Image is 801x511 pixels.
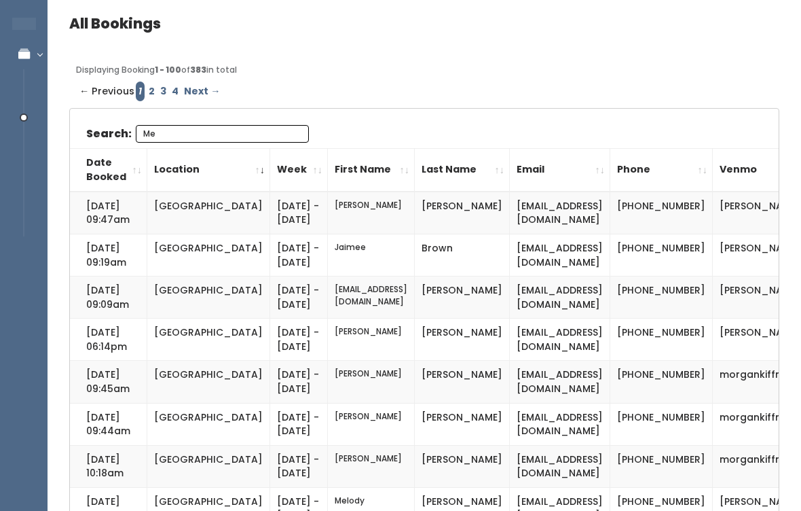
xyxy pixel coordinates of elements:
[136,82,145,101] em: Page 1
[270,445,328,487] td: [DATE] - [DATE]
[510,445,610,487] td: [EMAIL_ADDRESS][DOMAIN_NAME]
[270,403,328,445] td: [DATE] - [DATE]
[181,82,223,101] a: Next →
[147,403,270,445] td: [GEOGRAPHIC_DATA]
[415,319,510,361] td: [PERSON_NAME]
[328,403,415,445] td: [PERSON_NAME]
[415,445,510,487] td: [PERSON_NAME]
[270,148,328,192] th: Week: activate to sort column ascending
[169,82,181,101] a: Page 4
[147,445,270,487] td: [GEOGRAPHIC_DATA]
[157,82,169,101] a: Page 3
[610,445,713,487] td: [PHONE_NUMBER]
[70,319,147,361] td: [DATE] 06:14pm
[510,234,610,277] td: [EMAIL_ADDRESS][DOMAIN_NAME]
[415,277,510,319] td: [PERSON_NAME]
[328,148,415,192] th: First Name: activate to sort column ascending
[79,82,134,101] span: ← Previous
[610,148,713,192] th: Phone: activate to sort column ascending
[415,403,510,445] td: [PERSON_NAME]
[155,64,181,75] b: 1 - 100
[147,192,270,234] td: [GEOGRAPHIC_DATA]
[270,361,328,403] td: [DATE] - [DATE]
[610,403,713,445] td: [PHONE_NUMBER]
[610,319,713,361] td: [PHONE_NUMBER]
[510,148,610,192] th: Email: activate to sort column ascending
[70,445,147,487] td: [DATE] 10:18am
[76,82,772,101] div: Pagination
[147,234,270,277] td: [GEOGRAPHIC_DATA]
[70,403,147,445] td: [DATE] 09:44am
[510,277,610,319] td: [EMAIL_ADDRESS][DOMAIN_NAME]
[510,192,610,234] td: [EMAIL_ADDRESS][DOMAIN_NAME]
[76,64,772,76] div: Displaying Booking of in total
[70,277,147,319] td: [DATE] 09:09am
[70,234,147,277] td: [DATE] 09:19am
[328,192,415,234] td: [PERSON_NAME]
[270,277,328,319] td: [DATE] - [DATE]
[147,148,270,192] th: Location: activate to sort column ascending
[270,192,328,234] td: [DATE] - [DATE]
[270,234,328,277] td: [DATE] - [DATE]
[610,234,713,277] td: [PHONE_NUMBER]
[415,234,510,277] td: Brown
[415,148,510,192] th: Last Name: activate to sort column ascending
[328,361,415,403] td: [PERSON_NAME]
[147,319,270,361] td: [GEOGRAPHIC_DATA]
[147,361,270,403] td: [GEOGRAPHIC_DATA]
[86,125,309,143] label: Search:
[146,82,157,101] a: Page 2
[415,361,510,403] td: [PERSON_NAME]
[328,277,415,319] td: [EMAIL_ADDRESS][DOMAIN_NAME]
[610,361,713,403] td: [PHONE_NUMBER]
[147,277,270,319] td: [GEOGRAPHIC_DATA]
[190,64,206,75] b: 383
[69,16,779,31] h4: All Bookings
[270,319,328,361] td: [DATE] - [DATE]
[610,192,713,234] td: [PHONE_NUMBER]
[328,445,415,487] td: [PERSON_NAME]
[328,319,415,361] td: [PERSON_NAME]
[415,192,510,234] td: [PERSON_NAME]
[136,125,309,143] input: Search:
[70,148,147,192] th: Date Booked: activate to sort column ascending
[70,361,147,403] td: [DATE] 09:45am
[510,403,610,445] td: [EMAIL_ADDRESS][DOMAIN_NAME]
[510,319,610,361] td: [EMAIL_ADDRESS][DOMAIN_NAME]
[70,192,147,234] td: [DATE] 09:47am
[328,234,415,277] td: Jaimee
[610,277,713,319] td: [PHONE_NUMBER]
[510,361,610,403] td: [EMAIL_ADDRESS][DOMAIN_NAME]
